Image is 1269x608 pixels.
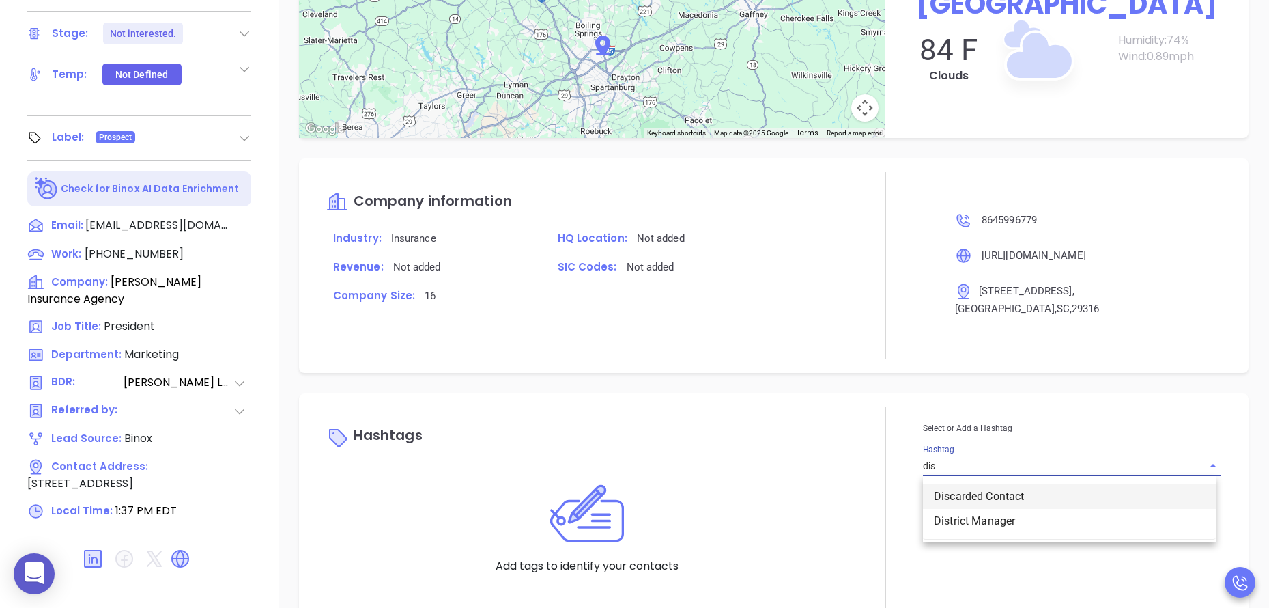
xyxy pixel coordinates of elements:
[52,23,89,44] div: Stage:
[302,120,347,138] img: Google
[85,217,229,234] span: [EMAIL_ADDRESS][DOMAIN_NAME]
[637,232,685,245] span: Not added
[104,318,155,334] span: President
[333,260,384,274] span: Revenue:
[550,481,624,546] img: hashtag
[1118,49,1235,65] p: Wind: 0.89 mph
[51,347,122,361] span: Department:
[558,231,627,245] span: HQ Location:
[115,503,177,519] span: 1:37 PM EDT
[326,194,512,210] a: Company information
[979,285,1072,297] span: [STREET_ADDRESS]
[333,288,415,303] span: Company Size:
[391,232,436,245] span: Insurance
[714,129,788,137] span: Map data ©2025 Google
[51,431,122,445] span: Lead Source:
[333,231,382,245] span: Industry:
[797,128,818,138] a: Terms
[354,191,512,210] span: Company information
[115,64,168,85] div: Not Defined
[923,421,1221,436] p: Select or Add a Hashtag
[393,261,441,273] span: Not added
[51,459,148,473] span: Contact Address:
[627,261,674,273] span: Not added
[61,182,239,196] p: Check for Binox AI Data Enrichment
[899,68,998,84] p: Clouds
[51,247,81,261] span: Work:
[923,484,1216,509] li: Discarded Contact
[302,120,347,138] a: Open this area in Google Maps (opens a new window)
[124,346,179,362] span: Marketing
[124,374,233,391] span: [PERSON_NAME] Lechado
[1055,303,1070,315] span: , SC
[851,94,879,122] button: Map camera controls
[52,127,85,148] div: Label:
[85,246,184,262] span: [PHONE_NUMBER]
[558,260,617,274] span: SIC Codes:
[1203,456,1223,475] button: Close
[124,430,152,446] span: Binox
[51,374,122,391] span: BDR:
[496,558,679,575] p: Add tags to identify your contacts
[51,275,108,289] span: Company:
[982,214,1037,226] span: 8645996779
[923,446,954,454] label: Hashtag
[923,509,1216,534] li: District Manager
[354,426,423,445] span: Hashtags
[51,503,113,518] span: Local Time:
[51,217,83,235] span: Email:
[99,130,132,145] span: Prospect
[425,290,436,302] span: 16
[647,128,706,138] button: Keyboard shortcuts
[827,129,881,137] a: Report a map error
[1118,32,1235,49] p: Humidity: 74 %
[51,319,101,333] span: Job Title:
[110,23,177,44] div: Not interested.
[1070,303,1100,315] span: , 29316
[982,249,1086,262] span: [URL][DOMAIN_NAME]
[52,64,87,85] div: Temp:
[899,32,998,68] p: 84 F
[27,475,133,491] span: [STREET_ADDRESS]
[27,274,201,307] span: [PERSON_NAME] Insurance Agency
[51,402,122,419] span: Referred by:
[35,177,59,201] img: Ai-Enrich-DaqCidB-.svg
